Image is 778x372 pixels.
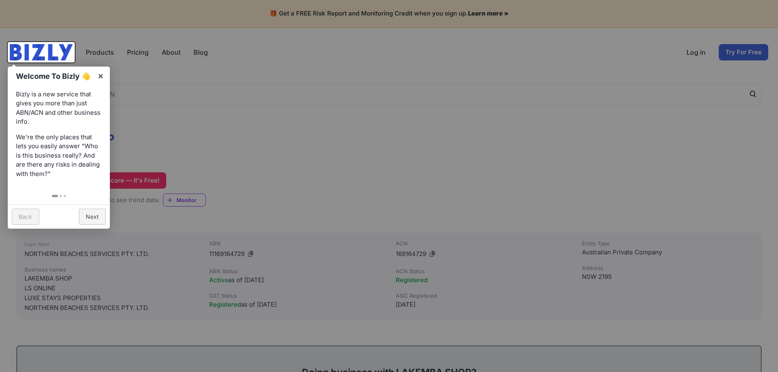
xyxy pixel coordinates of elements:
[12,209,39,225] a: Back
[16,133,102,179] p: We're the only places that lets you easily answer “Who is this business really? And are there any...
[16,90,102,127] p: Bizly is a new service that gives you more than just ABN/ACN and other business info.
[16,71,93,82] h1: Welcome To Bizly 👋
[79,209,106,225] a: Next
[91,67,110,85] a: ×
